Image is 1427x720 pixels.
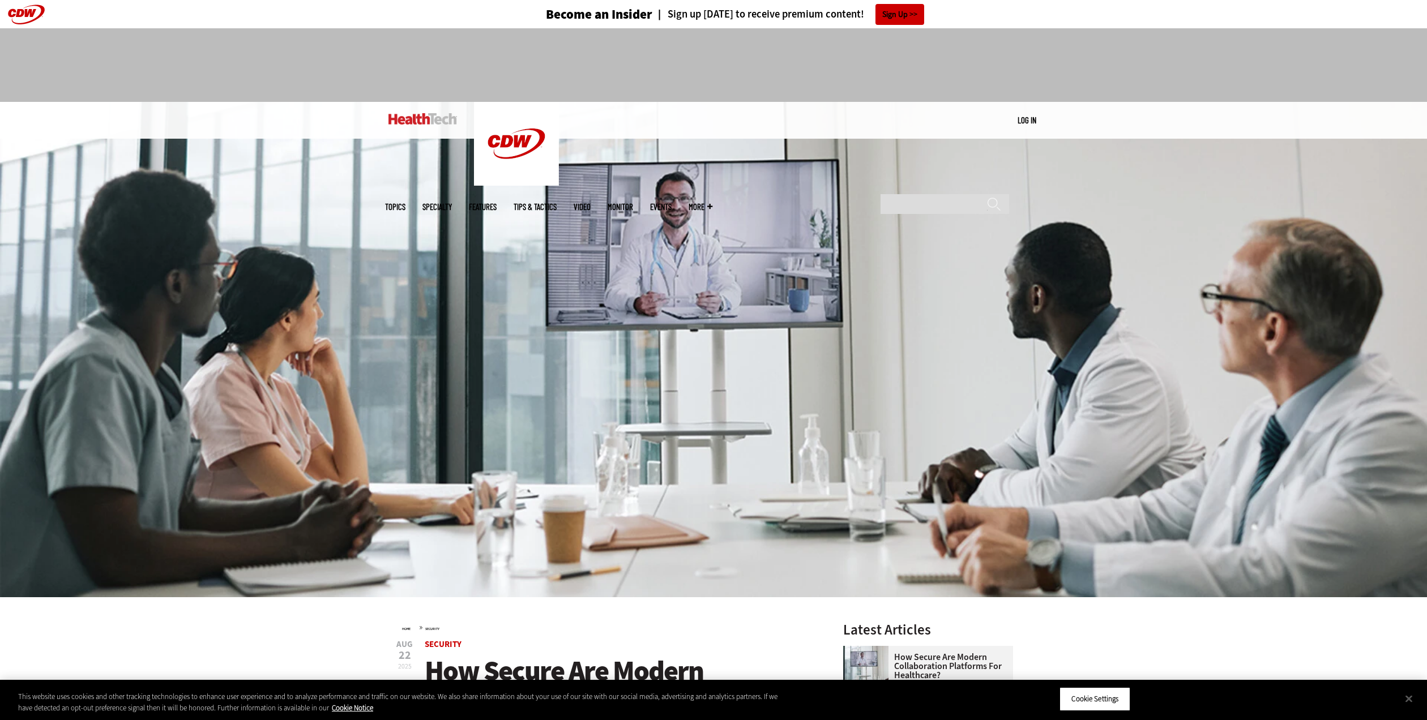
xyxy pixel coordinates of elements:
span: 22 [396,650,413,661]
a: How Secure Are Modern Collaboration Platforms for Healthcare? [843,653,1006,680]
a: Security [425,627,439,631]
a: Features [469,203,497,211]
h3: Become an Insider [546,8,652,21]
a: Security [425,638,462,650]
a: Sign Up [875,4,924,25]
a: care team speaks with physician over conference call [843,646,894,655]
iframe: advertisement [507,40,920,91]
span: 2025 [398,662,412,671]
a: Log in [1018,115,1036,125]
a: Video [574,203,591,211]
a: More information about your privacy [332,703,373,713]
div: This website uses cookies and other tracking technologies to enhance user experience and to analy... [18,691,785,713]
div: User menu [1018,114,1036,126]
div: » [402,623,813,632]
button: Cookie Settings [1059,687,1130,711]
img: Home [388,113,457,125]
a: MonITor [608,203,633,211]
button: Close [1396,686,1421,711]
img: care team speaks with physician over conference call [843,646,888,691]
span: Specialty [422,203,452,211]
span: Aug [396,640,413,649]
h3: Latest Articles [843,623,1013,637]
a: Home [402,627,411,631]
a: Events [650,203,672,211]
span: Topics [385,203,405,211]
a: Become an Insider [503,8,652,21]
img: Home [474,102,559,186]
span: More [689,203,712,211]
a: Sign up [DATE] to receive premium content! [652,9,864,20]
a: Tips & Tactics [514,203,557,211]
a: CDW [474,177,559,188]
